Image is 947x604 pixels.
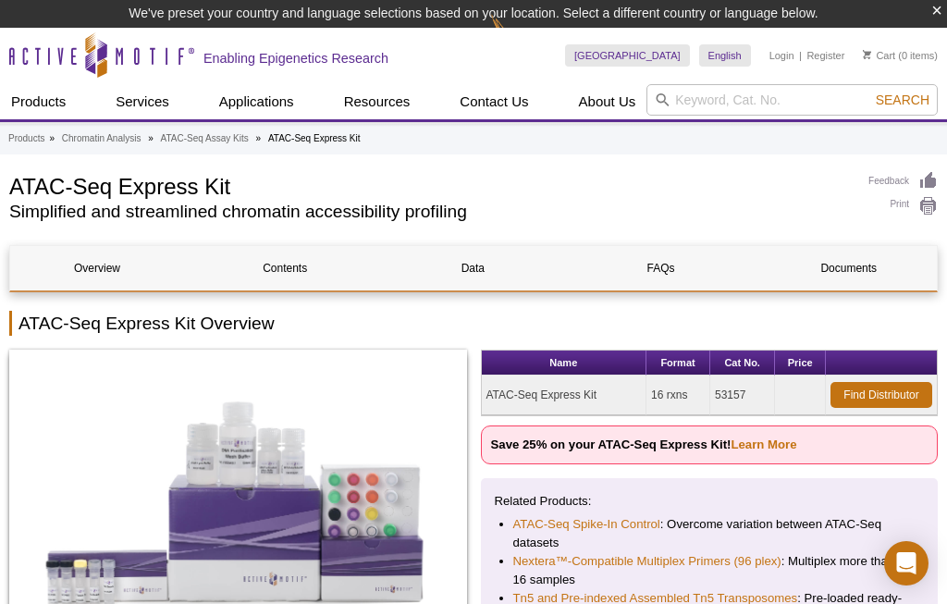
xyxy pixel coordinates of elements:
[830,382,932,408] a: Find Distributor
[513,515,660,534] a: ATAC-Seq Spike-In Control
[198,246,372,290] a: Contents
[863,44,938,67] li: (0 items)
[491,14,540,57] img: Change Here
[49,133,55,143] li: »
[513,552,781,571] a: Nextera™-Compatible Multiplex Primers (96 plex)
[491,438,797,451] strong: Save 25% on your ATAC-Seq Express Kit!
[870,92,935,108] button: Search
[646,351,710,376] th: Format
[513,515,906,552] li: : Overcome variation between ATAC-Seq datasets
[105,84,180,119] a: Services
[208,84,305,119] a: Applications
[699,44,751,67] a: English
[256,133,262,143] li: »
[710,351,775,376] th: Cat No.
[769,49,794,62] a: Login
[646,376,710,415] td: 16 rxns
[868,196,938,216] a: Print
[268,133,361,143] li: ATAC-Seq Express Kit
[386,246,560,290] a: Data
[203,50,388,67] h2: Enabling Epigenetics Research
[710,376,775,415] td: 53157
[148,133,154,143] li: »
[333,84,422,119] a: Resources
[62,130,141,147] a: Chromatin Analysis
[10,246,184,290] a: Overview
[762,246,936,290] a: Documents
[876,92,929,107] span: Search
[449,84,539,119] a: Contact Us
[565,44,690,67] a: [GEOGRAPHIC_DATA]
[513,552,906,589] li: : Multiplex more than 16 samples
[161,130,249,147] a: ATAC-Seq Assay Kits
[863,50,871,59] img: Your Cart
[799,44,802,67] li: |
[868,171,938,191] a: Feedback
[8,130,44,147] a: Products
[574,246,748,290] a: FAQs
[863,49,895,62] a: Cart
[495,492,925,511] p: Related Products:
[9,203,850,220] h2: Simplified and streamlined chromatin accessibility profiling
[646,84,938,116] input: Keyword, Cat. No.
[884,541,929,586] div: Open Intercom Messenger
[482,351,647,376] th: Name
[775,351,826,376] th: Price
[568,84,647,119] a: About Us
[731,438,796,451] a: Learn More
[9,311,938,336] h2: ATAC-Seq Express Kit Overview
[482,376,647,415] td: ATAC-Seq Express Kit
[9,171,850,199] h1: ATAC-Seq Express Kit
[806,49,844,62] a: Register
